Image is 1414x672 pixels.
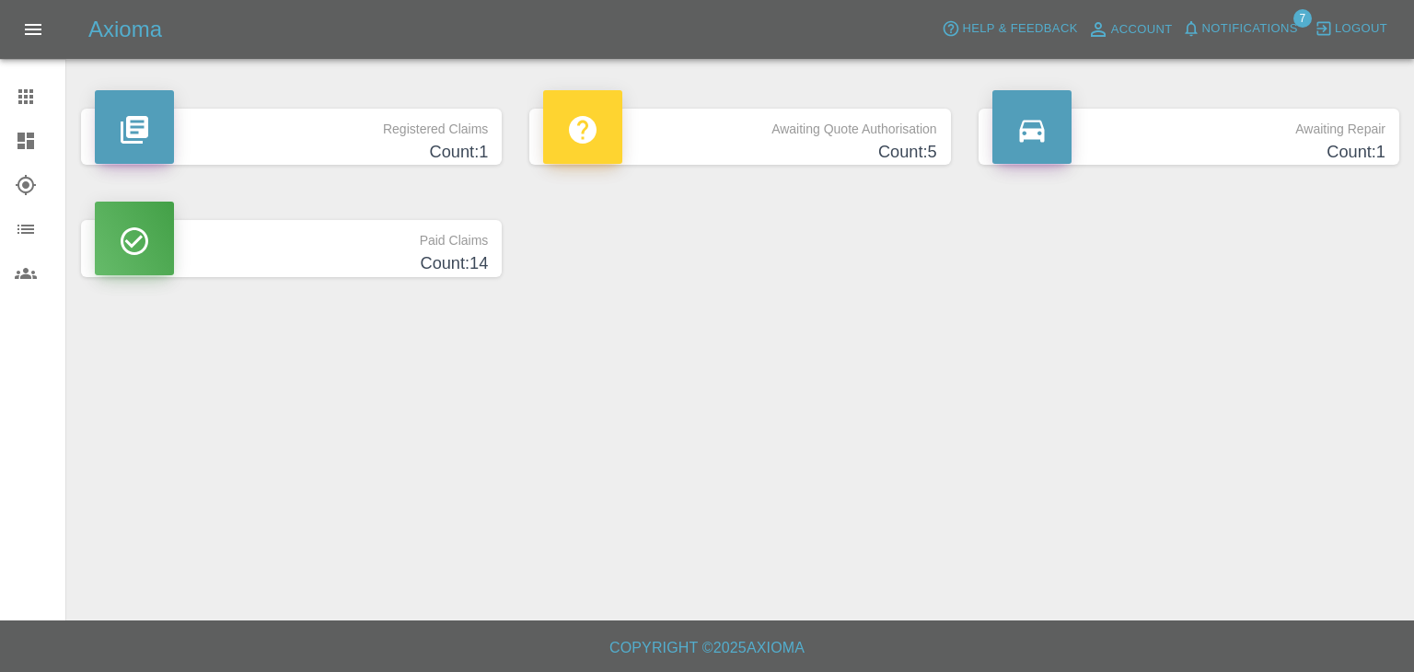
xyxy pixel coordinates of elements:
[543,140,936,165] h4: Count: 5
[95,251,488,276] h4: Count: 14
[1177,15,1303,43] button: Notifications
[529,109,950,165] a: Awaiting Quote AuthorisationCount:5
[1083,15,1177,44] a: Account
[88,15,162,44] h5: Axioma
[1310,15,1392,43] button: Logout
[979,109,1399,165] a: Awaiting RepairCount:1
[95,109,488,140] p: Registered Claims
[962,18,1077,40] span: Help & Feedback
[543,109,936,140] p: Awaiting Quote Authorisation
[11,7,55,52] button: Open drawer
[81,220,502,276] a: Paid ClaimsCount:14
[937,15,1082,43] button: Help & Feedback
[1335,18,1387,40] span: Logout
[1111,19,1173,41] span: Account
[15,635,1399,661] h6: Copyright © 2025 Axioma
[1202,18,1298,40] span: Notifications
[95,220,488,251] p: Paid Claims
[992,140,1385,165] h4: Count: 1
[1293,9,1312,28] span: 7
[81,109,502,165] a: Registered ClaimsCount:1
[95,140,488,165] h4: Count: 1
[992,109,1385,140] p: Awaiting Repair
